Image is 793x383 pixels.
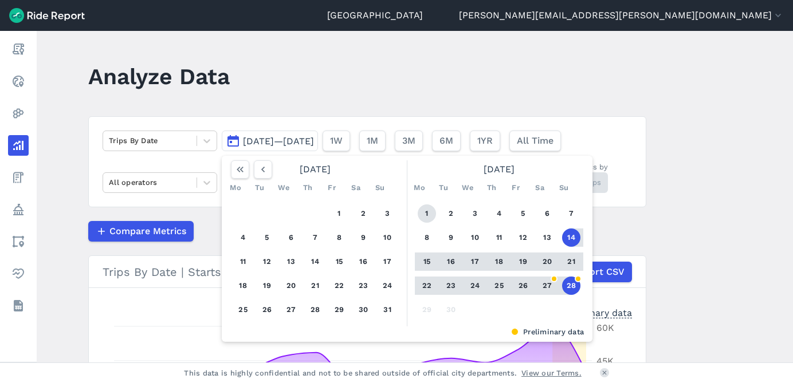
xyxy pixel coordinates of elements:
button: 26 [258,301,276,319]
span: 6M [439,134,453,148]
button: 20 [538,252,556,271]
a: Analyze [8,135,29,156]
button: 17 [466,252,484,271]
button: 24 [466,277,484,295]
a: Report [8,39,29,60]
button: 27 [282,301,300,319]
span: 1YR [477,134,493,148]
button: 5 [514,204,532,223]
a: Datasets [8,295,29,316]
button: 21 [562,252,580,271]
span: Compare Metrics [109,224,186,238]
button: 13 [538,228,556,247]
div: Preliminary data [230,326,584,337]
button: 14 [306,252,324,271]
button: 18 [490,252,508,271]
button: 2 [442,204,460,223]
div: Tu [434,179,453,197]
div: We [274,179,293,197]
button: 25 [234,301,252,319]
a: Heatmaps [8,103,29,124]
img: Ride Report [9,8,85,23]
span: [DATE]—[DATE] [243,136,314,147]
button: 19 [514,252,532,271]
button: 2 [354,204,372,223]
button: 4 [234,228,252,247]
button: 1YR [470,131,500,151]
span: All Time [517,134,553,148]
button: 9 [442,228,460,247]
button: 30 [354,301,372,319]
span: 3M [402,134,415,148]
button: 8 [330,228,348,247]
button: 12 [258,252,276,271]
button: 22 [330,277,348,295]
button: 31 [378,301,396,319]
a: Policy [8,199,29,220]
span: 1W [330,134,343,148]
div: Th [482,179,501,197]
div: [DATE] [410,160,588,179]
div: Preliminary data [559,306,632,318]
button: 3M [395,131,423,151]
button: 11 [490,228,508,247]
button: 3 [466,204,484,223]
button: 1 [418,204,436,223]
span: 1M [367,134,378,148]
div: Su [371,179,389,197]
a: Health [8,263,29,284]
button: 23 [354,277,372,295]
button: 15 [330,252,348,271]
button: 24 [378,277,396,295]
button: 7 [306,228,324,247]
tspan: 45K [596,356,614,366]
button: 6M [432,131,461,151]
button: 27 [538,277,556,295]
button: 19 [258,277,276,295]
div: Tu [250,179,269,197]
button: 8 [418,228,436,247]
div: Fr [323,179,341,197]
div: Trips By Date | Starts [103,262,632,282]
button: 7 [562,204,580,223]
button: 9 [354,228,372,247]
a: Fees [8,167,29,188]
div: Mo [226,179,245,197]
button: [DATE]—[DATE] [222,131,318,151]
a: Realtime [8,71,29,92]
button: 1W [323,131,350,151]
button: 28 [306,301,324,319]
button: 3 [378,204,396,223]
button: 28 [562,277,580,295]
a: Areas [8,231,29,252]
button: 5 [258,228,276,247]
div: Fr [507,179,525,197]
button: All Time [509,131,561,151]
button: 13 [282,252,300,271]
a: View our Terms. [521,368,582,378]
button: [PERSON_NAME][EMAIL_ADDRESS][PERSON_NAME][DOMAIN_NAME] [459,9,784,22]
button: 17 [378,252,396,271]
button: 4 [490,204,508,223]
button: 22 [418,277,436,295]
button: 16 [354,252,372,271]
button: Compare Metrics [88,221,194,242]
button: 15 [418,252,436,271]
button: 6 [538,204,556,223]
div: Sa [531,179,549,197]
button: 11 [234,252,252,271]
button: 25 [490,277,508,295]
button: 18 [234,277,252,295]
h1: Analyze Data [88,61,230,92]
a: [GEOGRAPHIC_DATA] [327,9,423,22]
button: 23 [442,277,460,295]
div: Su [555,179,573,197]
button: 29 [330,301,348,319]
span: Export CSV [573,265,625,279]
tspan: 60K [596,322,614,333]
button: 12 [514,228,532,247]
button: 26 [514,277,532,295]
div: Sa [347,179,365,197]
div: Th [299,179,317,197]
div: [DATE] [226,160,404,179]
